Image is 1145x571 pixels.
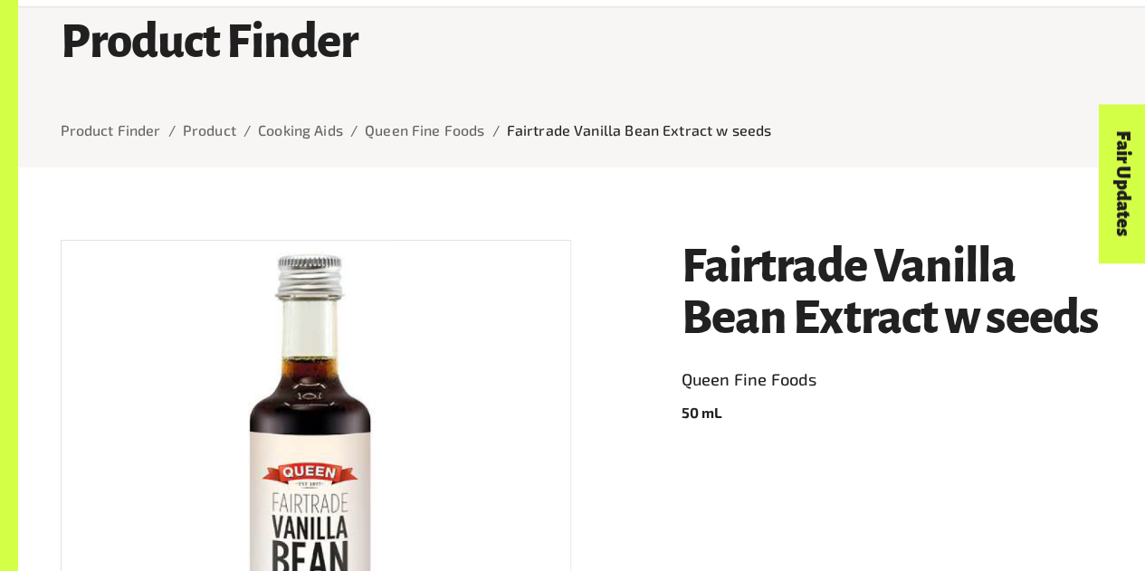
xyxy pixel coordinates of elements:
[61,119,1103,141] nav: breadcrumb
[243,119,251,141] li: /
[682,366,1103,395] a: Queen Fine Foods
[61,121,161,138] a: Product Finder
[183,121,236,138] a: Product
[258,121,343,138] a: Cooking Aids
[682,402,1103,423] p: 50 mL
[365,121,484,138] a: Queen Fine Foods
[168,119,176,141] li: /
[491,119,499,141] li: /
[682,240,1103,343] h1: Fairtrade Vanilla Bean Extract w seeds
[350,119,358,141] li: /
[507,119,772,141] p: Fairtrade Vanilla Bean Extract w seeds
